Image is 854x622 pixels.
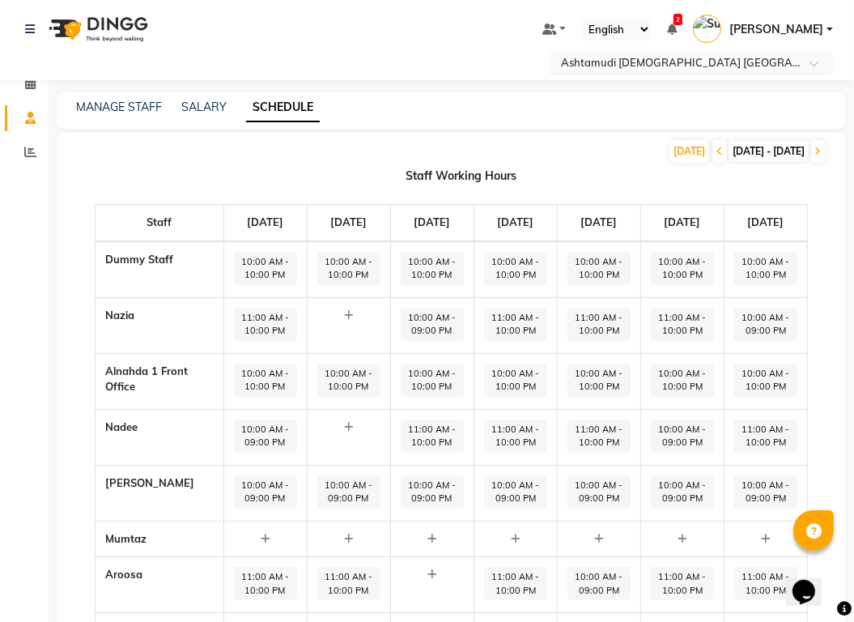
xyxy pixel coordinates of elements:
[401,475,464,509] span: 10:00 AM - 09:00 PM
[96,521,223,557] th: Mumtaz
[734,567,797,600] span: 11:00 AM - 10:00 PM
[317,252,380,285] span: 10:00 AM - 10:00 PM
[390,205,474,241] th: [DATE]
[567,420,631,453] span: 11:00 AM - 10:00 PM
[317,364,380,397] span: 10:00 AM - 10:00 PM
[567,567,631,600] span: 10:00 AM - 09:00 PM
[567,364,631,397] span: 10:00 AM - 10:00 PM
[234,475,297,509] span: 10:00 AM - 09:00 PM
[234,364,297,397] span: 10:00 AM - 10:00 PM
[96,557,223,613] th: Aroosa
[234,252,297,285] span: 10:00 AM - 10:00 PM
[651,364,714,397] span: 10:00 AM - 10:00 PM
[567,475,631,509] span: 10:00 AM - 09:00 PM
[96,353,223,409] th: Alnahda 1 front office
[669,140,709,163] div: [DATE]
[181,100,227,114] a: SALARY
[729,141,809,161] span: [DATE] - [DATE]
[786,557,838,606] iframe: chat widget
[401,364,464,397] span: 10:00 AM - 10:00 PM
[307,205,390,241] th: [DATE]
[567,252,631,285] span: 10:00 AM - 10:00 PM
[96,205,223,241] th: Staff
[234,308,297,341] span: 11:00 AM - 10:00 PM
[651,475,714,509] span: 10:00 AM - 09:00 PM
[693,15,721,43] img: Suparna
[484,567,547,600] span: 11:00 AM - 10:00 PM
[223,205,307,241] th: [DATE]
[667,22,677,36] a: 2
[651,420,714,453] span: 10:00 AM - 09:00 PM
[557,205,640,241] th: [DATE]
[651,252,714,285] span: 10:00 AM - 10:00 PM
[734,475,797,509] span: 10:00 AM - 09:00 PM
[734,308,797,341] span: 10:00 AM - 09:00 PM
[234,567,297,600] span: 11:00 AM - 10:00 PM
[734,420,797,453] span: 11:00 AM - 10:00 PM
[484,252,547,285] span: 10:00 AM - 10:00 PM
[96,241,223,298] th: Dummy Staff
[234,420,297,453] span: 10:00 AM - 09:00 PM
[76,100,162,114] a: MANAGE STAFF
[401,252,464,285] span: 10:00 AM - 10:00 PM
[484,364,547,397] span: 10:00 AM - 10:00 PM
[246,93,320,122] a: SCHEDULE
[401,308,464,341] span: 10:00 AM - 09:00 PM
[651,308,714,341] span: 11:00 AM - 10:00 PM
[76,168,846,185] div: Staff Working Hours
[734,252,797,285] span: 10:00 AM - 10:00 PM
[41,6,152,52] img: logo
[567,308,631,341] span: 11:00 AM - 10:00 PM
[724,205,807,241] th: [DATE]
[484,420,547,453] span: 11:00 AM - 10:00 PM
[640,205,724,241] th: [DATE]
[401,420,464,453] span: 11:00 AM - 10:00 PM
[317,567,380,600] span: 11:00 AM - 10:00 PM
[474,205,557,241] th: [DATE]
[484,475,547,509] span: 10:00 AM - 09:00 PM
[484,308,547,341] span: 11:00 AM - 10:00 PM
[96,465,223,521] th: [PERSON_NAME]
[96,409,223,465] th: Nadee
[651,567,714,600] span: 11:00 AM - 10:00 PM
[729,21,823,38] span: [PERSON_NAME]
[317,475,380,509] span: 10:00 AM - 09:00 PM
[96,297,223,353] th: Nazia
[673,14,682,25] span: 2
[734,364,797,397] span: 10:00 AM - 10:00 PM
